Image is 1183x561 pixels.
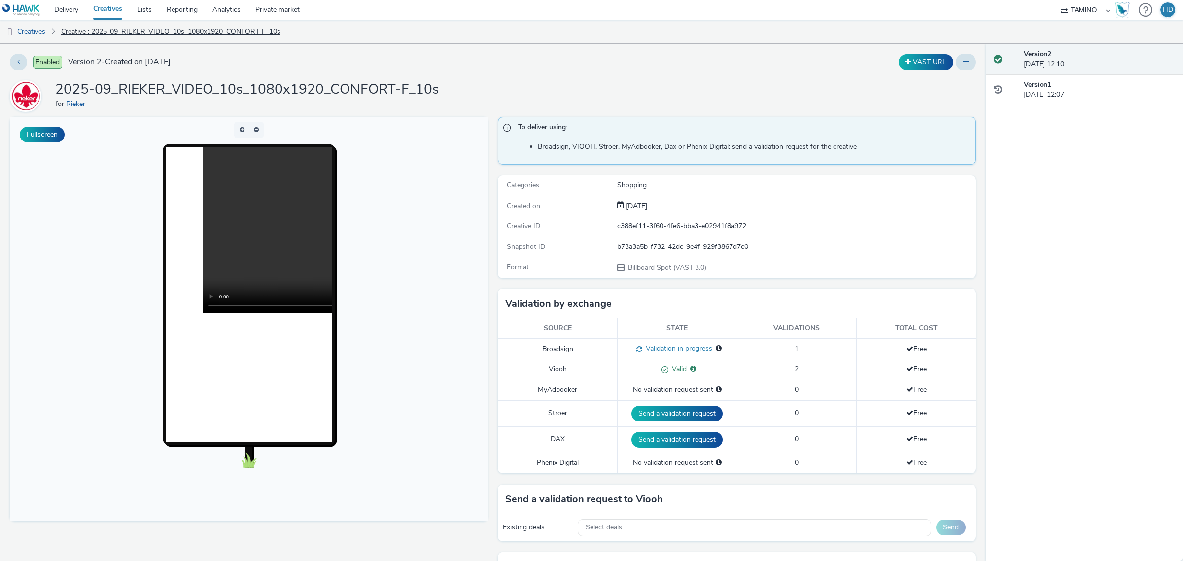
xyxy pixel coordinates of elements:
img: dooh [5,27,15,37]
span: To deliver using: [518,122,966,135]
h1: 2025-09_RIEKER_VIDEO_10s_1080x1920_CONFORT-F_10s [55,80,439,99]
span: Format [507,262,529,272]
span: Enabled [33,56,62,69]
button: Send a validation request [631,432,723,448]
td: Stroer [498,400,618,426]
td: DAX [498,426,618,453]
h3: Send a validation request to Viooh [505,492,663,507]
div: b73a3a5b-f732-42dc-9e4f-929f3867d7c0 [617,242,975,252]
span: 2 [795,364,799,374]
span: Free [906,344,927,353]
th: Total cost [857,318,976,339]
span: for [55,99,66,108]
div: No validation request sent [623,458,732,468]
img: undefined Logo [2,4,40,16]
div: Please select a deal below and click on Send to send a validation request to MyAdbooker. [716,385,722,395]
span: Version 2 - Created on [DATE] [68,56,171,68]
div: c388ef11-3f60-4fe6-bba3-e02941f8a972 [617,221,975,231]
div: [DATE] 12:07 [1024,80,1175,100]
span: 0 [795,458,799,467]
img: Rieker [11,82,40,110]
div: Existing deals [503,523,573,532]
div: Creation 22 September 2025, 12:07 [624,201,647,211]
td: Viooh [498,359,618,380]
a: Creative : 2025-09_RIEKER_VIDEO_10s_1080x1920_CONFORT-F_10s [56,20,285,43]
span: Categories [507,180,539,190]
button: Fullscreen [20,127,65,142]
span: Validation in progress [642,344,712,353]
div: Duplicate the creative as a VAST URL [896,54,956,70]
span: Billboard Spot (VAST 3.0) [627,263,706,272]
span: Valid [668,364,687,374]
div: No validation request sent [623,385,732,395]
th: State [618,318,737,339]
a: Rieker [10,91,45,101]
a: Rieker [66,99,89,108]
span: [DATE] [624,201,647,210]
img: Hawk Academy [1115,2,1130,18]
span: Creative ID [507,221,540,231]
span: 0 [795,385,799,394]
div: Shopping [617,180,975,190]
span: Created on [507,201,540,210]
th: Source [498,318,618,339]
li: Broadsign, VIOOH, Stroer, MyAdbooker, Dax or Phenix Digital: send a validation request for the cr... [538,142,971,152]
th: Validations [737,318,857,339]
span: Free [906,408,927,418]
span: Free [906,458,927,467]
td: Broadsign [498,339,618,359]
span: 0 [795,434,799,444]
span: Select deals... [586,524,626,532]
button: VAST URL [899,54,953,70]
span: Snapshot ID [507,242,545,251]
h3: Validation by exchange [505,296,612,311]
button: Send [936,520,966,535]
a: Hawk Academy [1115,2,1134,18]
span: Free [906,364,927,374]
div: [DATE] 12:10 [1024,49,1175,70]
strong: Version 2 [1024,49,1051,59]
td: Phenix Digital [498,453,618,473]
span: Free [906,385,927,394]
span: 1 [795,344,799,353]
td: MyAdbooker [498,380,618,400]
div: HD [1163,2,1173,17]
strong: Version 1 [1024,80,1051,89]
span: 0 [795,408,799,418]
button: Send a validation request [631,406,723,421]
div: Please select a deal below and click on Send to send a validation request to Phenix Digital. [716,458,722,468]
span: Free [906,434,927,444]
